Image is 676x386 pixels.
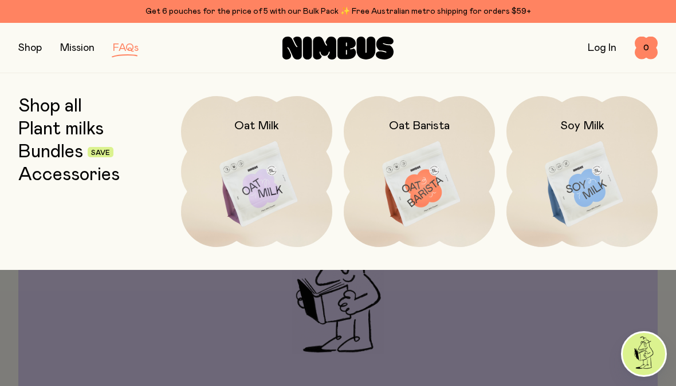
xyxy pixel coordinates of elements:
[18,142,83,162] a: Bundles
[344,96,495,247] a: Oat Barista
[389,119,450,133] h2: Oat Barista
[18,119,104,140] a: Plant milks
[181,96,332,247] a: Oat Milk
[60,43,95,53] a: Mission
[560,119,604,133] h2: Soy Milk
[18,96,82,117] a: Shop all
[506,96,658,247] a: Soy Milk
[234,119,279,133] h2: Oat Milk
[588,43,616,53] a: Log In
[18,165,120,185] a: Accessories
[113,43,139,53] a: FAQs
[91,149,110,156] span: Save
[635,37,658,59] button: 0
[623,333,665,375] img: agent
[18,5,658,18] div: Get 6 pouches for the price of 5 with our Bulk Pack ✨ Free Australian metro shipping for orders $59+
